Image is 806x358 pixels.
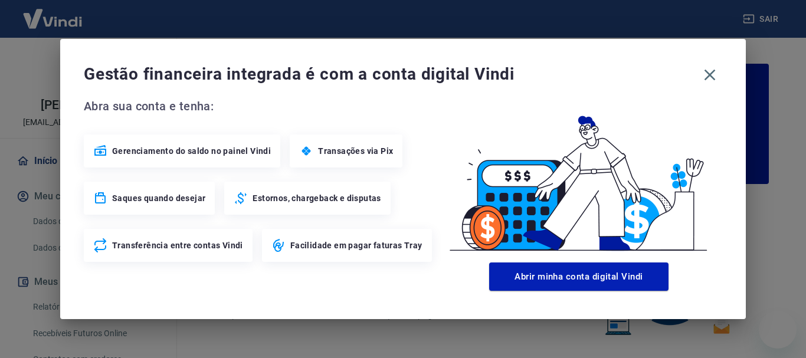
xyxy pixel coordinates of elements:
span: Transações via Pix [318,145,393,157]
span: Abra sua conta e tenha: [84,97,435,116]
span: Estornos, chargeback e disputas [253,192,381,204]
span: Transferência entre contas Vindi [112,239,243,251]
span: Gestão financeira integrada é com a conta digital Vindi [84,63,697,86]
span: Gerenciamento do saldo no painel Vindi [112,145,271,157]
span: Facilidade em pagar faturas Tray [290,239,422,251]
span: Saques quando desejar [112,192,205,204]
button: Abrir minha conta digital Vindi [489,262,669,291]
iframe: Botão para abrir a janela de mensagens [759,311,797,349]
img: Good Billing [435,97,722,258]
